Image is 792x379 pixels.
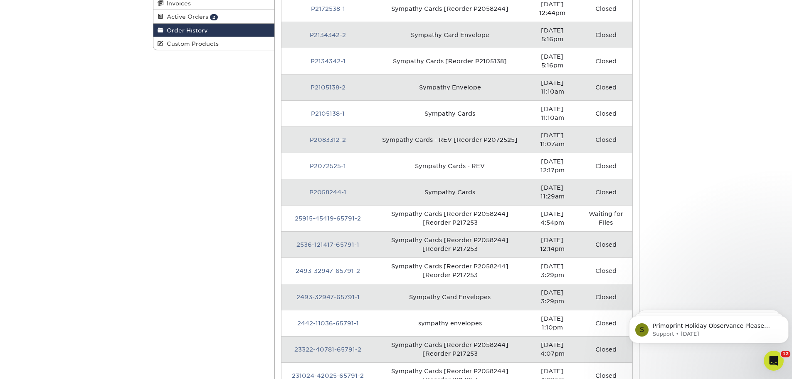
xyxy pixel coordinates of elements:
[311,84,345,91] a: P2105138-2
[374,179,526,205] td: Sympathy Cards
[311,110,345,117] a: P2105138-1
[296,294,360,300] a: 2493-32947-65791-1
[526,231,580,258] td: [DATE] 12:14pm
[374,48,526,74] td: Sympathy Cards [Reorder P2105138]
[526,74,580,100] td: [DATE] 11:10am
[374,126,526,153] td: Sympathy Cards - REV [Reorder P2072525]
[526,179,580,205] td: [DATE] 11:29am
[781,351,790,357] span: 12
[210,14,218,20] span: 2
[310,163,346,169] a: P2072525-1
[297,320,359,327] a: 2442-11036-65791-1
[526,284,580,310] td: [DATE] 3:29pm
[526,22,580,48] td: [DATE] 5:16pm
[374,22,526,48] td: Sympathy Card Envelope
[580,284,632,310] td: Closed
[153,24,275,37] a: Order History
[153,37,275,50] a: Custom Products
[580,74,632,100] td: Closed
[526,336,580,362] td: [DATE] 4:07pm
[311,58,345,64] a: P2134342-1
[153,10,275,23] a: Active Orders 2
[311,5,345,12] a: P2172538-1
[374,258,526,284] td: Sympathy Cards [Reorder P2058244] [Reorder P217253
[374,310,526,336] td: sympathy envelopes
[764,351,784,371] iframe: Intercom live chat
[374,74,526,100] td: Sympathy Envelope
[580,336,632,362] td: Closed
[580,126,632,153] td: Closed
[374,231,526,258] td: Sympathy Cards [Reorder P2058244] [Reorder P217253
[374,336,526,362] td: Sympathy Cards [Reorder P2058244] [Reorder P217253
[526,48,580,74] td: [DATE] 5:16pm
[580,205,632,231] td: Waiting for Files
[526,153,580,179] td: [DATE] 12:17pm
[295,215,361,222] a: 25915-45419-65791-2
[526,100,580,126] td: [DATE] 11:10am
[292,372,364,379] a: 231024-42025-65791-2
[580,22,632,48] td: Closed
[163,27,208,34] span: Order History
[374,284,526,310] td: Sympathy Card Envelopes
[580,100,632,126] td: Closed
[294,346,361,353] a: 23322-40781-65791-2
[526,310,580,336] td: [DATE] 1:10pm
[374,100,526,126] td: Sympathy Cards
[580,231,632,258] td: Closed
[163,40,219,47] span: Custom Products
[310,136,346,143] a: P2083312-2
[580,48,632,74] td: Closed
[374,205,526,231] td: Sympathy Cards [Reorder P2058244] [Reorder P217253
[626,298,792,357] iframe: Intercom notifications message
[374,153,526,179] td: Sympathy Cards - REV
[309,189,346,196] a: P2058244-1
[310,32,346,38] a: P2134342-2
[163,13,208,20] span: Active Orders
[580,310,632,336] td: Closed
[296,268,360,274] a: 2493-32947-65791-2
[580,258,632,284] td: Closed
[296,241,359,248] a: 2536-121417-65791-1
[526,126,580,153] td: [DATE] 11:07am
[526,258,580,284] td: [DATE] 3:29pm
[580,153,632,179] td: Closed
[526,205,580,231] td: [DATE] 4:54pm
[580,179,632,205] td: Closed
